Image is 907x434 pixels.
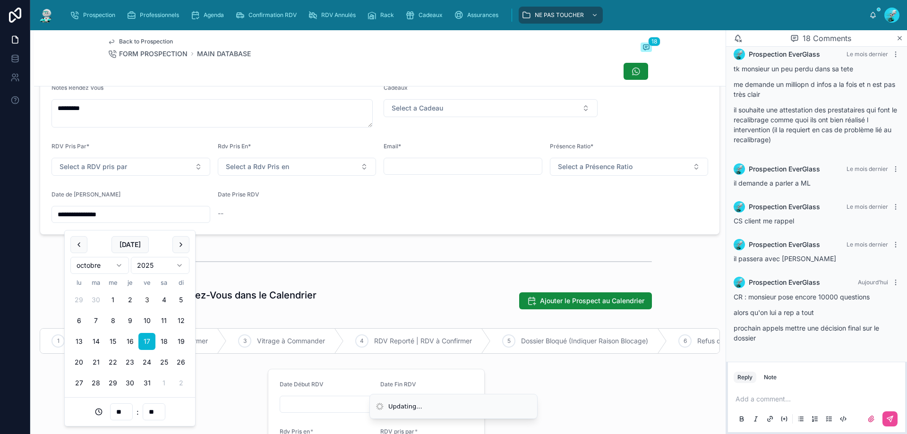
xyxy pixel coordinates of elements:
[847,203,888,210] span: Le mois dernier
[734,323,899,343] p: prochain appels mettre une décision final sur le dossier
[124,7,186,24] a: Professionnels
[155,312,172,329] button: samedi 11 octobre 2025
[104,354,121,371] button: mercredi 22 octobre 2025
[51,158,210,176] button: Select Button
[451,7,505,24] a: Assurances
[87,354,104,371] button: mardi 21 octobre 2025
[749,278,820,287] span: Prospection EverGlass
[70,374,87,391] button: lundi 27 octobre 2025
[70,354,87,371] button: lundi 20 octobre 2025
[138,354,155,371] button: vendredi 24 octobre 2025
[360,337,364,345] span: 4
[172,291,189,308] button: dimanche 5 octobre 2025
[51,84,103,91] span: Notes Rendez Vous
[104,291,121,308] button: mercredi 1 octobre 2025
[749,50,820,59] span: Prospection EverGlass
[384,143,401,150] span: Email*
[374,336,472,346] span: RDV Reporté | RDV à Confirmer
[321,11,356,19] span: RDV Annulés
[749,164,820,174] span: Prospection EverGlass
[83,11,115,19] span: Prospection
[248,11,297,19] span: Confirmation RDV
[138,374,155,391] button: vendredi 31 octobre 2025
[108,49,188,59] a: FORM PROSPECTION
[384,84,408,91] span: Cadeaux
[67,7,122,24] a: Prospection
[138,278,155,288] th: vendredi
[121,333,138,350] button: jeudi 16 octobre 2025
[70,333,87,350] button: lundi 13 octobre 2025
[467,11,498,19] span: Assurances
[734,307,899,317] p: alors qu'on lui a rep a tout
[172,333,189,350] button: dimanche 19 octobre 2025
[519,7,603,24] a: NE PAS TOUCHER
[104,312,121,329] button: mercredi 8 octobre 2025
[57,337,60,345] span: 1
[51,143,89,150] span: RDV Pris Par*
[51,191,120,198] span: Date de [PERSON_NAME]
[684,337,687,345] span: 6
[197,49,251,59] a: MAIN DATABASE
[697,336,739,346] span: Refus de PEC
[734,255,836,263] span: il passera avec [PERSON_NAME]
[388,402,422,411] div: Updating...
[218,209,223,218] span: --
[87,312,104,329] button: mardi 7 octobre 2025
[847,241,888,248] span: Le mois dernier
[104,333,121,350] button: mercredi 15 octobre 2025
[104,374,121,391] button: mercredi 29 octobre 2025
[280,381,324,388] span: Date Début RDV
[172,312,189,329] button: dimanche 12 octobre 2025
[138,291,155,308] button: Today, vendredi 3 octobre 2025
[749,202,820,212] span: Prospection EverGlass
[38,8,55,23] img: App logo
[519,292,652,309] button: Ajouter le Prospect au Calendrier
[172,354,189,371] button: dimanche 26 octobre 2025
[87,278,104,288] th: mardi
[218,143,251,150] span: Rdv Pris En*
[402,7,449,24] a: Cadeaux
[121,354,138,371] button: jeudi 23 octobre 2025
[119,38,173,45] span: Back to Prospection
[384,99,598,117] button: Select Button
[172,374,189,391] button: dimanche 2 novembre 2025
[140,11,179,19] span: Professionnels
[121,312,138,329] button: jeudi 9 octobre 2025
[119,49,188,59] span: FORM PROSPECTION
[155,278,172,288] th: samedi
[364,7,401,24] a: Rack
[121,278,138,288] th: jeudi
[550,143,593,150] span: Présence Ratio*
[204,11,224,19] span: Agenda
[392,103,443,113] span: Select a Cadeau
[218,191,259,198] span: Date Prise RDV
[243,337,247,345] span: 3
[155,374,172,391] button: samedi 1 novembre 2025
[62,5,869,26] div: scrollable content
[749,240,820,249] span: Prospection EverGlass
[521,336,648,346] span: Dossier Bloqué (Indiquer Raison Blocage)
[641,43,652,54] button: 18
[734,372,756,383] button: Reply
[760,372,780,383] button: Note
[734,79,899,99] p: me demande un milliopn d infos a la fois et n est pas très clair
[803,33,851,44] span: 18 Comments
[108,302,317,313] span: PERPIGNAN
[70,278,189,391] table: octobre 2025
[87,291,104,308] button: mardi 30 septembre 2025
[87,333,104,350] button: mardi 14 octobre 2025
[540,296,644,306] span: Ajouter le Prospect au Calendrier
[764,374,777,381] div: Note
[858,279,888,286] span: Aujourd’hui
[257,336,325,346] span: Vitrage à Commander
[188,7,231,24] a: Agenda
[121,374,138,391] button: jeudi 30 octobre 2025
[734,64,899,74] p: tk monsieur un peu perdu dans sa tete
[734,217,794,225] span: CS client me rappel
[535,11,584,19] span: NE PAS TOUCHER
[232,7,303,24] a: Confirmation RDV
[648,37,660,46] span: 18
[218,158,376,176] button: Select Button
[138,312,155,329] button: vendredi 10 octobre 2025
[111,236,149,253] button: [DATE]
